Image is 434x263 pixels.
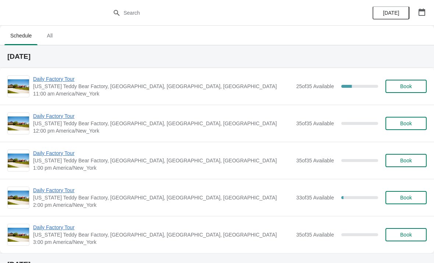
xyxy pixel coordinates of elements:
[8,154,29,168] img: Daily Factory Tour | Vermont Teddy Bear Factory, Shelburne Road, Shelburne, VT, USA | 1:00 pm Ame...
[8,191,29,205] img: Daily Factory Tour | Vermont Teddy Bear Factory, Shelburne Road, Shelburne, VT, USA | 2:00 pm Ame...
[40,29,59,42] span: All
[33,201,292,209] span: 2:00 pm America/New_York
[4,29,38,42] span: Schedule
[33,164,292,172] span: 1:00 pm America/New_York
[33,75,292,83] span: Daily Factory Tour
[8,79,29,94] img: Daily Factory Tour | Vermont Teddy Bear Factory, Shelburne Road, Shelburne, VT, USA | 11:00 am Am...
[33,224,292,231] span: Daily Factory Tour
[8,116,29,131] img: Daily Factory Tour | Vermont Teddy Bear Factory, Shelburne Road, Shelburne, VT, USA | 12:00 pm Am...
[33,157,292,164] span: [US_STATE] Teddy Bear Factory, [GEOGRAPHIC_DATA], [GEOGRAPHIC_DATA], [GEOGRAPHIC_DATA]
[33,194,292,201] span: [US_STATE] Teddy Bear Factory, [GEOGRAPHIC_DATA], [GEOGRAPHIC_DATA], [GEOGRAPHIC_DATA]
[400,120,412,126] span: Book
[400,232,412,238] span: Book
[385,154,427,167] button: Book
[33,127,292,134] span: 12:00 pm America/New_York
[296,195,334,201] span: 33 of 35 Available
[400,83,412,89] span: Book
[385,228,427,241] button: Book
[8,228,29,242] img: Daily Factory Tour | Vermont Teddy Bear Factory, Shelburne Road, Shelburne, VT, USA | 3:00 pm Ame...
[33,83,292,90] span: [US_STATE] Teddy Bear Factory, [GEOGRAPHIC_DATA], [GEOGRAPHIC_DATA], [GEOGRAPHIC_DATA]
[33,149,292,157] span: Daily Factory Tour
[296,158,334,163] span: 35 of 35 Available
[296,232,334,238] span: 35 of 35 Available
[33,112,292,120] span: Daily Factory Tour
[400,195,412,201] span: Book
[33,238,292,246] span: 3:00 pm America/New_York
[400,158,412,163] span: Book
[373,6,409,19] button: [DATE]
[33,187,292,194] span: Daily Factory Tour
[385,117,427,130] button: Book
[7,53,427,60] h2: [DATE]
[33,90,292,97] span: 11:00 am America/New_York
[33,120,292,127] span: [US_STATE] Teddy Bear Factory, [GEOGRAPHIC_DATA], [GEOGRAPHIC_DATA], [GEOGRAPHIC_DATA]
[383,10,399,16] span: [DATE]
[296,83,334,89] span: 25 of 35 Available
[385,80,427,93] button: Book
[296,120,334,126] span: 35 of 35 Available
[33,231,292,238] span: [US_STATE] Teddy Bear Factory, [GEOGRAPHIC_DATA], [GEOGRAPHIC_DATA], [GEOGRAPHIC_DATA]
[123,6,325,19] input: Search
[385,191,427,204] button: Book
